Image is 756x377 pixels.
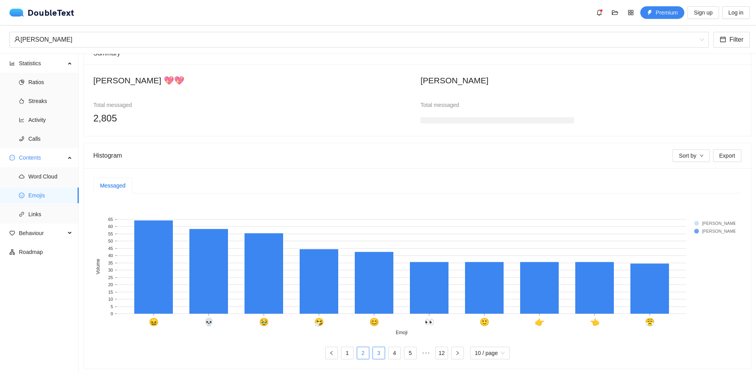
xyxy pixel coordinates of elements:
span: ••• [420,347,432,359]
div: Messaged [100,181,126,190]
button: Sign up [687,6,719,19]
text: 30 [108,268,113,272]
text: 40 [108,253,113,258]
text: 😤 [645,317,655,327]
text: Volume [95,259,101,274]
text: 55 [108,232,113,236]
span: pie-chart [19,79,24,85]
button: Sort bydown [673,149,710,162]
a: 3 [373,347,385,359]
text: 100 [106,300,113,305]
text: 500 [106,254,113,259]
span: calendar [720,36,726,44]
span: left [329,351,334,355]
text: 20 [108,282,113,287]
li: 12 [435,347,448,359]
span: Sort by [679,151,696,160]
text: Emoji [396,330,408,335]
a: 2 [357,347,369,359]
span: bar-chart [9,61,15,66]
text: 35 [108,261,113,265]
span: Links [28,206,72,222]
span: Statistics [19,55,65,71]
button: right [451,347,464,359]
span: Premium [656,8,678,17]
span: 2,805 [93,113,117,123]
span: thunderbolt [647,10,652,16]
span: bell [593,9,605,16]
text: 10 [108,297,113,302]
span: Filter [729,35,743,44]
li: 2 [357,347,369,359]
span: link [19,211,24,217]
span: cloud [19,174,24,179]
div: DoubleText [9,9,74,17]
span: phone [19,136,24,142]
li: 5 [404,347,417,359]
text: 🙂 [480,317,489,327]
text: 600 [106,243,113,248]
span: user [14,36,20,42]
text: 👀 [424,317,434,327]
div: Page Size [470,347,510,359]
span: Ratios [28,74,72,90]
span: 10 / page [475,347,505,359]
div: Histogram [93,144,673,167]
span: Roadmap [19,244,72,260]
text: 👉 [535,317,545,327]
span: line-chart [19,117,24,123]
button: Export [713,149,741,162]
text: 15 [108,290,113,294]
a: 4 [389,347,400,359]
span: Export [719,151,735,160]
button: folder-open [609,6,621,19]
span: heart [9,230,15,236]
text: 65 [108,217,113,222]
li: 1 [341,347,354,359]
text: 25 [108,275,113,280]
span: Keshav Madhav [14,32,704,47]
span: Behaviour [19,225,65,241]
button: calendarFilter [713,32,750,48]
span: fire [19,98,24,104]
span: Calls [28,131,72,147]
a: 5 [404,347,416,359]
span: appstore [625,9,637,16]
span: Activity [28,112,72,128]
span: Sign up [694,8,712,17]
span: Log in [728,8,743,17]
a: logoDoubleText [9,9,74,17]
button: thunderboltPremium [640,6,684,19]
span: smile [19,193,24,198]
button: left [325,347,338,359]
li: Next Page [451,347,464,359]
text: 400 [106,266,113,270]
text: 50 [108,239,113,243]
button: appstore [624,6,637,19]
text: 700 [106,232,113,236]
text: 200 [106,289,113,293]
text: 800 [106,220,113,225]
img: logo [9,9,28,17]
h2: [PERSON_NAME] 💖💖 [93,74,414,87]
div: Total messaged [93,101,247,109]
span: Contents [19,150,65,166]
button: bell [593,6,606,19]
li: 4 [388,347,401,359]
span: apartment [9,249,15,255]
span: Emojis [28,188,72,203]
div: [PERSON_NAME] [14,32,697,47]
span: folder-open [609,9,621,16]
text: 300 [106,277,113,282]
text: 5 [111,304,113,309]
span: down [700,154,704,158]
text: 🥹 [259,317,269,327]
h2: [PERSON_NAME] [421,74,741,87]
li: Previous Page [325,347,338,359]
span: right [455,351,460,355]
span: Word Cloud [28,169,72,184]
text: 💀 [204,317,214,327]
text: 🤧 [314,317,324,327]
text: 😊 [369,317,379,327]
text: 👈 [590,317,600,327]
